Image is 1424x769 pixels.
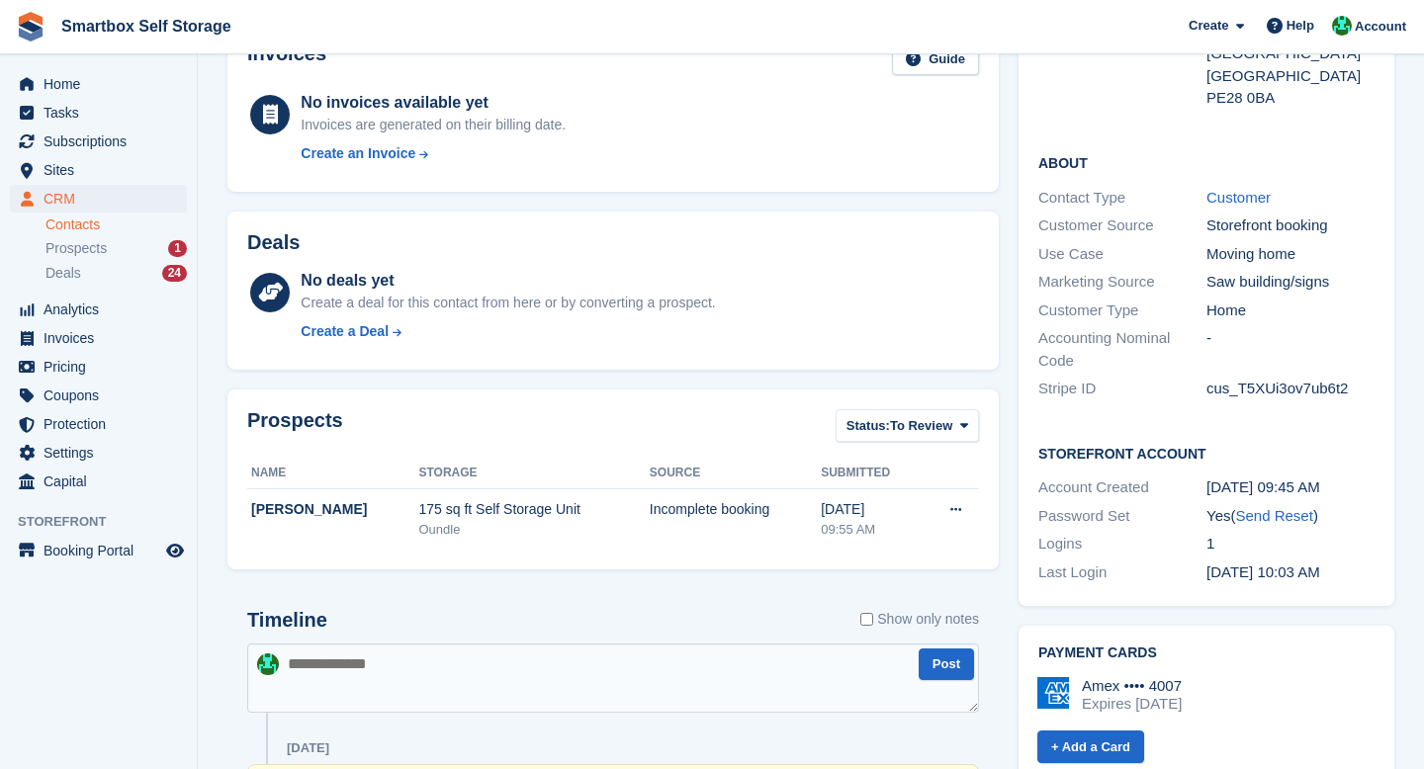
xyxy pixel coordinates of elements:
div: Customer Source [1038,214,1206,237]
div: Accounting Nominal Code [1038,327,1206,372]
div: Create a Deal [301,321,389,342]
span: Coupons [44,382,162,409]
button: Status: To Review [836,409,979,442]
img: Elinor Shepherd [1332,16,1352,36]
h2: Deals [247,231,300,254]
div: Logins [1038,533,1206,555]
div: Create a deal for this contact from here or by converting a prospect. [301,293,715,313]
div: Oundle [418,520,649,540]
a: Deals 24 [45,263,187,284]
a: menu [10,185,187,213]
span: Prospects [45,239,107,258]
a: Create a Deal [301,321,715,342]
h2: About [1038,152,1375,172]
button: Post [919,648,974,681]
a: menu [10,439,187,467]
div: Amex •••• 4007 [1082,677,1182,695]
div: [DATE] 09:45 AM [1206,476,1375,499]
h2: Payment cards [1038,645,1375,661]
time: 2025-09-20 09:03:32 UTC [1206,563,1320,580]
div: Account Created [1038,476,1206,499]
th: Submitted [821,458,920,489]
span: ( ) [1230,507,1317,524]
span: Settings [44,439,162,467]
th: Name [247,458,418,489]
a: menu [10,156,187,184]
span: Account [1355,17,1406,37]
a: menu [10,70,187,98]
a: menu [10,353,187,381]
div: [GEOGRAPHIC_DATA] [1206,65,1375,88]
div: - [1206,327,1375,372]
div: Password Set [1038,505,1206,528]
span: Protection [44,410,162,438]
div: Invoices are generated on their billing date. [301,115,566,135]
div: [DATE] [287,740,329,756]
div: [PERSON_NAME] [251,499,418,520]
a: + Add a Card [1037,730,1144,763]
div: Storefront booking [1206,214,1375,237]
div: Use Case [1038,243,1206,266]
h2: Storefront Account [1038,443,1375,463]
div: Marketing Source [1038,271,1206,294]
div: Last Login [1038,561,1206,584]
div: 175 sq ft Self Storage Unit [418,499,649,520]
div: No deals yet [301,269,715,293]
div: Saw building/signs [1206,271,1375,294]
span: Storefront [18,512,197,532]
a: menu [10,324,187,352]
label: Show only notes [860,609,979,630]
div: No invoices available yet [301,91,566,115]
img: Elinor Shepherd [257,653,279,675]
span: Capital [44,468,162,495]
h2: Invoices [247,43,326,75]
div: Incomplete booking [650,499,821,520]
span: Deals [45,264,81,283]
div: Expires [DATE] [1082,695,1182,713]
span: Invoices [44,324,162,352]
div: 24 [162,265,187,282]
img: stora-icon-8386f47178a22dfd0bd8f6a31ec36ba5ce8667c1dd55bd0f319d3a0aa187defe.svg [16,12,45,42]
div: Home [1206,299,1375,322]
th: Source [650,458,821,489]
a: Guide [892,43,979,75]
div: Create an Invoice [301,143,415,164]
div: Yes [1206,505,1375,528]
a: Contacts [45,215,187,234]
div: 1 [168,240,187,257]
h2: Prospects [247,409,343,446]
span: Home [44,70,162,98]
div: Stripe ID [1038,378,1206,400]
a: Create an Invoice [301,143,566,164]
div: cus_T5XUi3ov7ub6t2 [1206,378,1375,400]
span: Sites [44,156,162,184]
span: Pricing [44,353,162,381]
a: menu [10,296,187,323]
span: Status: [846,416,890,436]
span: Subscriptions [44,128,162,155]
a: Prospects 1 [45,238,187,259]
a: Send Reset [1235,507,1312,524]
span: Create [1189,16,1228,36]
a: Smartbox Self Storage [53,10,239,43]
img: Amex Logo [1037,677,1069,709]
span: Analytics [44,296,162,323]
div: 1 [1206,533,1375,555]
div: PE28 0BA [1206,87,1375,110]
a: Customer [1206,189,1271,206]
div: Customer Type [1038,299,1206,322]
div: 09:55 AM [821,520,920,540]
div: Moving home [1206,243,1375,266]
div: Contact Type [1038,187,1206,210]
span: Tasks [44,99,162,127]
a: menu [10,410,187,438]
span: To Review [890,416,952,436]
h2: Timeline [247,609,327,632]
span: CRM [44,185,162,213]
a: menu [10,382,187,409]
th: Storage [418,458,649,489]
a: menu [10,537,187,564]
a: menu [10,99,187,127]
a: menu [10,468,187,495]
a: Preview store [163,539,187,562]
